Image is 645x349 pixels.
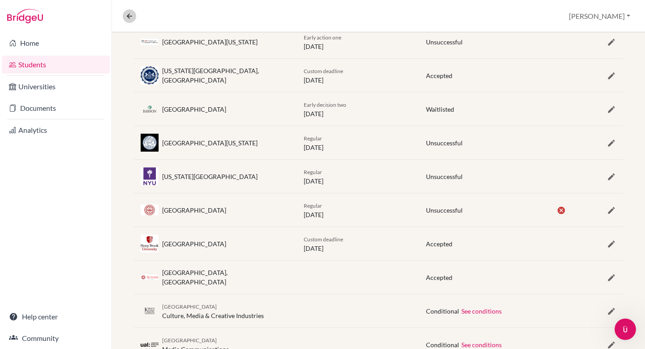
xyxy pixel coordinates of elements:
[426,274,452,281] span: Accepted
[297,167,419,186] div: [DATE]
[297,133,419,152] div: [DATE]
[304,202,322,209] span: Regular
[297,201,419,219] div: [DATE]
[162,239,226,249] div: [GEOGRAPHIC_DATA]
[297,100,419,118] div: [DATE]
[297,32,419,51] div: [DATE]
[141,275,159,280] img: us_run__qnbj1eo.png
[162,138,258,148] div: [GEOGRAPHIC_DATA][US_STATE]
[426,105,454,113] span: Waitlisted
[141,308,159,314] img: gb_k60_fwondp49.png
[426,139,463,147] span: Unsuccessful
[304,169,322,175] span: Regular
[2,121,110,139] a: Analytics
[297,234,419,253] div: [DATE]
[141,39,159,45] img: us_usc_n_44g3s8.jpeg
[304,101,346,108] span: Early decision two
[461,306,502,316] button: See conditions
[162,172,258,181] div: [US_STATE][GEOGRAPHIC_DATA]
[141,66,159,84] img: us_psu_5q2awepp.jpeg
[141,342,159,347] img: gb_u65_cv_3ccrg.png
[304,68,343,74] span: Custom deadline
[304,135,322,142] span: Regular
[162,66,290,85] div: [US_STATE][GEOGRAPHIC_DATA], [GEOGRAPHIC_DATA]
[297,66,419,85] div: [DATE]
[426,72,452,79] span: Accepted
[141,134,159,152] img: us_ill_l_fdlyzs.jpeg
[2,78,110,96] a: Universities
[2,329,110,347] a: Community
[426,341,459,349] span: Conditional
[2,34,110,52] a: Home
[162,337,217,344] span: [GEOGRAPHIC_DATA]
[162,303,217,310] span: [GEOGRAPHIC_DATA]
[615,318,636,340] iframe: Intercom live chat
[162,37,258,47] div: [GEOGRAPHIC_DATA][US_STATE]
[304,236,343,243] span: Custom deadline
[162,105,226,114] div: [GEOGRAPHIC_DATA]
[2,56,110,74] a: Students
[304,34,341,41] span: Early action one
[426,38,463,46] span: Unsuccessful
[426,307,459,315] span: Conditional
[2,99,110,117] a: Documents
[141,103,159,114] img: us_bab_n83q_buv.png
[162,268,290,287] div: [GEOGRAPHIC_DATA], [GEOGRAPHIC_DATA]
[141,205,159,215] img: us_bu_ac1yjjte.jpeg
[162,205,226,215] div: [GEOGRAPHIC_DATA]
[7,9,43,23] img: Bridge-U
[565,8,634,25] button: [PERSON_NAME]
[426,206,463,214] span: Unsuccessful
[426,240,452,248] span: Accepted
[141,167,159,185] img: us_nyu_mu3e0q99.jpeg
[2,308,110,326] a: Help center
[141,235,159,253] img: us_sto_m27j2xlw.jpeg
[162,301,264,320] div: Culture, Media & Creative Industries
[426,173,463,180] span: Unsuccessful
